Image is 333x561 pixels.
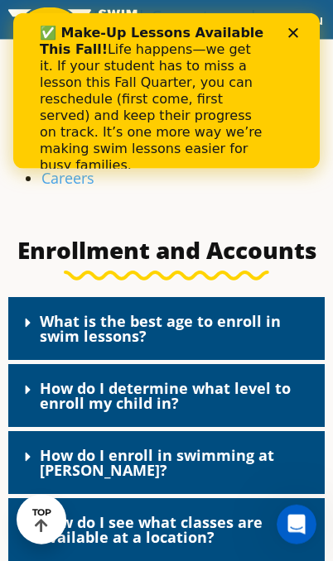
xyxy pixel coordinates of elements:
div: How do I see what classes are available at a location? [8,498,325,561]
span: Menu [287,11,323,29]
iframe: Intercom live chat [277,505,316,544]
iframe: Intercom live chat banner [13,13,320,169]
a: How do I determine what level to enroll my child in? [40,378,291,413]
div: Life happens—we get it. If your student has to miss a lesson this Fall Quarter, you can reschedul... [27,12,253,161]
div: What is the best age to enroll in swim lessons? [8,297,325,360]
a: How do I see what classes are available at a location? [40,512,263,547]
a: How do I enroll in swimming at [PERSON_NAME]? [40,445,274,480]
div: Close [275,15,292,25]
div: How do I enroll in swimming at [PERSON_NAME]? [8,431,325,494]
a: Careers [41,168,94,188]
img: FOSS Swim School Logo [8,7,150,33]
b: ✅ Make-Up Lessons Available This Fall! [27,12,250,44]
button: Toggle navigation [277,7,333,32]
div: TOP [32,507,51,533]
div: How do I determine what level to enroll my child in? [8,364,325,427]
a: What is the best age to enroll in swim lessons? [40,311,281,346]
h3: Enrollment and Accounts [8,236,325,264]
